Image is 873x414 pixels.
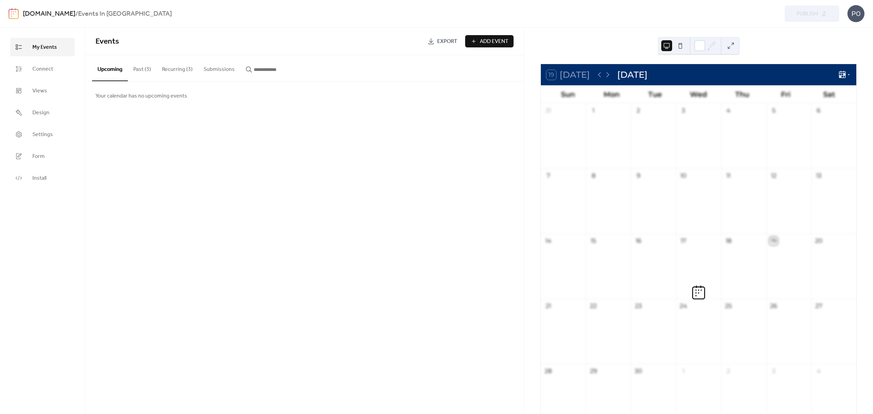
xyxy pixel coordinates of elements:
[10,38,75,56] a: My Events
[617,68,648,81] div: [DATE]
[679,367,688,375] div: 1
[32,174,46,182] span: Install
[814,367,823,375] div: 4
[720,86,764,103] div: Thu
[95,34,119,49] span: Events
[544,106,553,115] div: 31
[32,131,53,139] span: Settings
[807,86,851,103] div: Sat
[589,106,598,115] div: 1
[423,35,462,47] a: Export
[677,86,721,103] div: Wed
[679,106,688,115] div: 3
[544,302,553,310] div: 21
[724,302,733,310] div: 25
[679,237,688,245] div: 17
[679,172,688,180] div: 10
[465,35,514,47] button: Add Event
[814,237,823,245] div: 20
[32,43,57,51] span: My Events
[769,237,778,245] div: 19
[546,86,590,103] div: Sun
[10,125,75,144] a: Settings
[814,106,823,115] div: 6
[544,367,553,375] div: 28
[95,92,187,100] span: Your calendar has no upcoming events
[10,169,75,187] a: Install
[23,8,75,20] a: [DOMAIN_NAME]
[10,60,75,78] a: Connect
[10,147,75,165] a: Form
[198,55,240,80] button: Submissions
[480,38,508,46] span: Add Event
[724,237,733,245] div: 18
[157,55,198,80] button: Recurring (3)
[589,302,598,310] div: 22
[724,172,733,180] div: 11
[128,55,157,80] button: Past (3)
[32,152,45,161] span: Form
[769,106,778,115] div: 5
[634,106,643,115] div: 2
[769,302,778,310] div: 26
[814,172,823,180] div: 13
[589,367,598,375] div: 29
[78,8,172,20] b: Events In [GEOGRAPHIC_DATA]
[724,367,733,375] div: 2
[634,237,643,245] div: 16
[634,172,643,180] div: 9
[10,82,75,100] a: Views
[769,367,778,375] div: 3
[544,172,553,180] div: 7
[437,38,457,46] span: Export
[590,86,634,103] div: Mon
[634,302,643,310] div: 23
[589,172,598,180] div: 8
[32,87,47,95] span: Views
[10,103,75,122] a: Design
[589,237,598,245] div: 15
[769,172,778,180] div: 12
[764,86,808,103] div: Fri
[32,65,53,73] span: Connect
[544,237,553,245] div: 14
[724,106,733,115] div: 4
[847,5,864,22] div: PO
[633,86,677,103] div: Tue
[9,8,19,19] img: logo
[32,109,49,117] span: Design
[75,8,78,20] b: /
[92,55,128,81] button: Upcoming
[679,302,688,310] div: 24
[814,302,823,310] div: 27
[634,367,643,375] div: 30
